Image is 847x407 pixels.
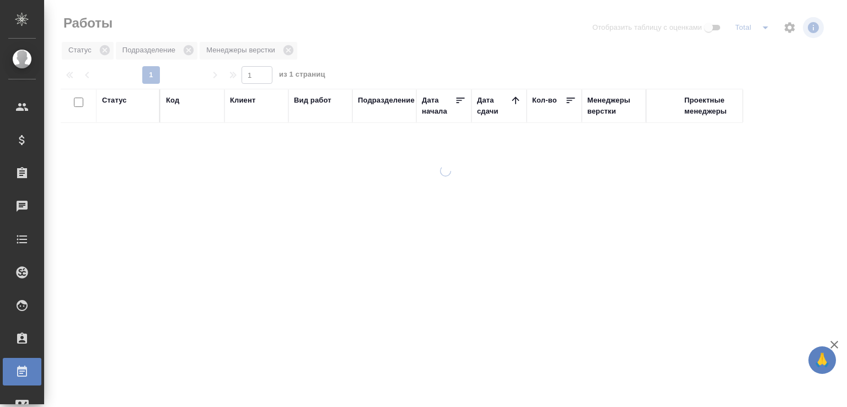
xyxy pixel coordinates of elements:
div: Клиент [230,95,255,106]
div: Дата сдачи [477,95,510,117]
div: Проектные менеджеры [684,95,737,117]
span: 🙏 [813,349,832,372]
div: Дата начала [422,95,455,117]
div: Менеджеры верстки [587,95,640,117]
button: 🙏 [808,346,836,374]
div: Подразделение [358,95,415,106]
div: Кол-во [532,95,557,106]
div: Статус [102,95,127,106]
div: Вид работ [294,95,331,106]
div: Код [166,95,179,106]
